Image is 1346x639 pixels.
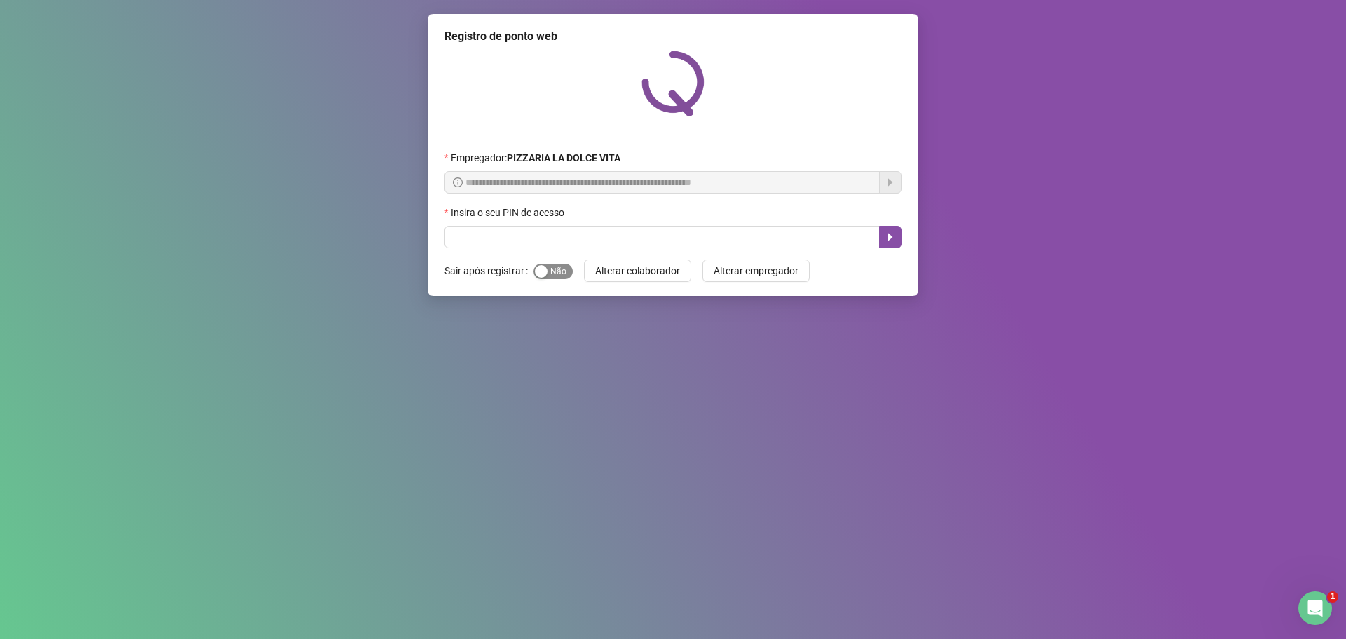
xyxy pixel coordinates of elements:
[595,263,680,278] span: Alterar colaborador
[584,260,691,282] button: Alterar colaborador
[444,28,902,45] div: Registro de ponto web
[1298,591,1332,625] iframe: Intercom live chat
[453,177,463,187] span: info-circle
[444,260,533,282] label: Sair após registrar
[885,231,896,243] span: caret-right
[1327,591,1338,603] span: 1
[714,263,798,278] span: Alterar empregador
[641,51,705,116] img: QRPoint
[444,205,573,220] label: Insira o seu PIN de acesso
[451,150,620,166] span: Empregador :
[702,260,810,282] button: Alterar empregador
[507,152,620,163] strong: PIZZARIA LA DOLCE VITA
